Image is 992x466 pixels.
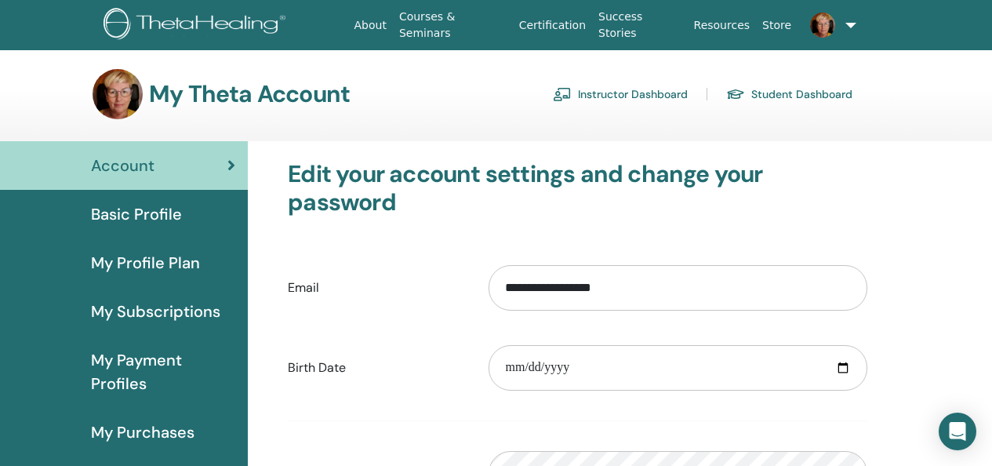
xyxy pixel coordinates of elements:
img: default.jpg [810,13,835,38]
img: default.jpg [93,69,143,119]
a: Student Dashboard [726,82,852,107]
span: My Subscriptions [91,300,220,323]
a: About [348,11,393,40]
span: My Purchases [91,420,194,444]
a: Certification [513,11,592,40]
img: graduation-cap.svg [726,88,745,101]
span: Basic Profile [91,202,182,226]
a: Instructor Dashboard [553,82,688,107]
a: Courses & Seminars [393,2,513,48]
img: chalkboard-teacher.svg [553,87,572,101]
img: logo.png [104,8,291,43]
h3: My Theta Account [149,80,350,108]
a: Success Stories [592,2,687,48]
a: Resources [688,11,757,40]
span: My Profile Plan [91,251,200,275]
a: Store [756,11,798,40]
label: Birth Date [276,353,477,383]
span: My Payment Profiles [91,348,235,395]
div: Open Intercom Messenger [939,413,976,450]
h3: Edit your account settings and change your password [288,160,867,217]
span: Account [91,154,154,177]
label: Email [276,273,477,303]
